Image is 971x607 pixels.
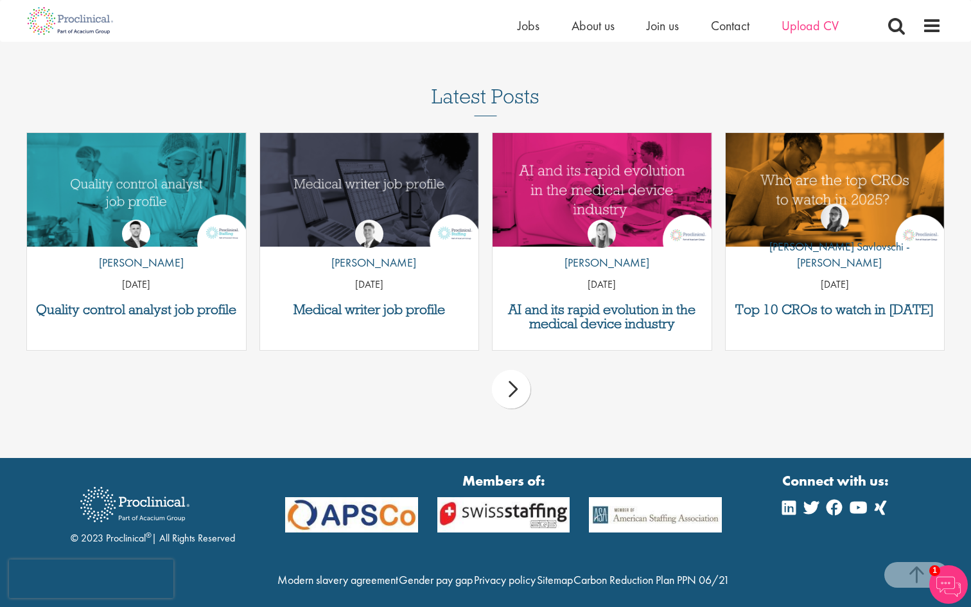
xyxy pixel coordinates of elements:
[474,572,536,587] a: Privacy policy
[322,254,416,271] p: [PERSON_NAME]
[726,133,945,247] img: Top 10 CROs 2025 | Proclinical
[782,471,891,491] strong: Connect with us:
[493,133,712,247] a: Link to a post
[537,572,573,587] a: Sitemap
[267,303,473,317] a: Medical writer job profile
[285,471,722,491] strong: Members of:
[33,303,240,317] a: Quality control analyst job profile
[277,572,398,587] a: Modern slavery agreement
[493,133,712,247] img: AI and Its Impact on the Medical Device Industry | Proclinical
[726,277,945,292] p: [DATE]
[782,17,839,34] a: Upload CV
[9,559,173,598] iframe: reCAPTCHA
[492,370,530,409] div: next
[322,220,416,277] a: George Watson [PERSON_NAME]
[588,220,616,248] img: Hannah Burke
[71,477,235,546] div: © 2023 Proclinical | All Rights Reserved
[146,530,152,540] sup: ®
[579,497,731,532] img: APSCo
[726,133,945,247] a: Link to a post
[71,478,199,531] img: Proclinical Recruitment
[260,277,479,292] p: [DATE]
[428,497,580,532] img: APSCo
[711,17,749,34] a: Contact
[647,17,679,34] a: Join us
[518,17,539,34] a: Jobs
[89,220,184,277] a: Joshua Godden [PERSON_NAME]
[499,303,705,331] a: AI and its rapid evolution in the medical device industry
[555,254,649,271] p: [PERSON_NAME]
[27,133,246,247] img: quality control analyst job profile
[821,204,849,232] img: Theodora Savlovschi - Wicks
[493,277,712,292] p: [DATE]
[432,85,539,116] h3: Latest Posts
[276,497,428,532] img: APSCo
[573,572,730,587] a: Carbon Reduction Plan PPN 06/21
[260,133,479,247] a: Link to a post
[355,220,383,248] img: George Watson
[27,277,246,292] p: [DATE]
[726,238,945,271] p: [PERSON_NAME] Savlovschi - [PERSON_NAME]
[572,17,615,34] a: About us
[260,133,479,247] img: Medical writer job profile
[555,220,649,277] a: Hannah Burke [PERSON_NAME]
[726,204,945,277] a: Theodora Savlovschi - Wicks [PERSON_NAME] Savlovschi - [PERSON_NAME]
[929,565,940,576] span: 1
[27,133,246,247] a: Link to a post
[89,254,184,271] p: [PERSON_NAME]
[399,572,473,587] a: Gender pay gap
[122,220,150,248] img: Joshua Godden
[929,565,968,604] img: Chatbot
[732,303,938,317] a: Top 10 CROs to watch in [DATE]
